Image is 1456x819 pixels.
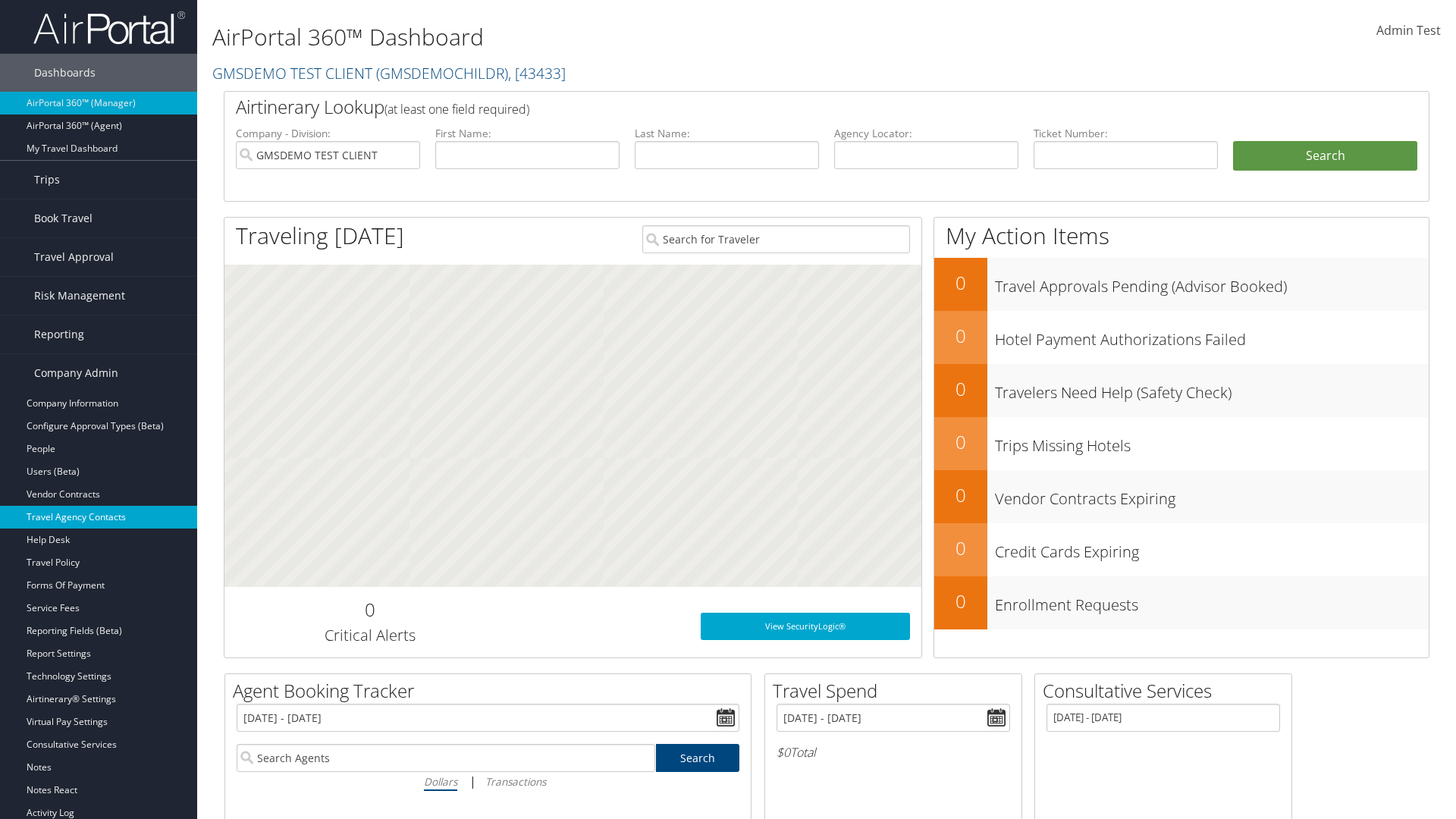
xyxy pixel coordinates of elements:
[777,744,1010,761] h6: Total
[934,376,987,402] h2: 0
[995,587,1429,616] h3: Enrollment Requests
[934,311,1429,364] a: 0Hotel Payment Authorizations Failed
[34,238,114,276] span: Travel Approval
[1043,678,1291,704] h2: Consultative Services
[773,678,1021,704] h2: Travel Spend
[995,268,1429,297] h3: Travel Approvals Pending (Advisor Booked)
[934,482,987,508] h2: 0
[236,597,504,623] h2: 0
[485,774,546,789] i: Transactions
[934,523,1429,576] a: 0Credit Cards Expiring
[236,220,404,252] h1: Traveling [DATE]
[834,126,1018,141] label: Agency Locator:
[1233,141,1417,171] button: Search
[1034,126,1218,141] label: Ticket Number:
[236,126,420,141] label: Company - Division:
[934,417,1429,470] a: 0Trips Missing Hotels
[934,323,987,349] h2: 0
[34,161,60,199] span: Trips
[656,744,740,772] a: Search
[236,94,1317,120] h2: Airtinerary Lookup
[995,534,1429,563] h3: Credit Cards Expiring
[934,535,987,561] h2: 0
[934,364,1429,417] a: 0Travelers Need Help (Safety Check)
[995,481,1429,510] h3: Vendor Contracts Expiring
[642,225,910,253] input: Search for Traveler
[635,126,819,141] label: Last Name:
[934,588,987,614] h2: 0
[934,258,1429,311] a: 0Travel Approvals Pending (Advisor Booked)
[995,428,1429,457] h3: Trips Missing Hotels
[934,470,1429,523] a: 0Vendor Contracts Expiring
[777,744,790,761] span: $0
[237,744,655,772] input: Search Agents
[34,354,118,392] span: Company Admin
[701,613,910,640] a: View SecurityLogic®
[233,678,751,704] h2: Agent Booking Tracker
[934,429,987,455] h2: 0
[34,54,96,92] span: Dashboards
[212,21,1031,53] h1: AirPortal 360™ Dashboard
[995,375,1429,403] h3: Travelers Need Help (Safety Check)
[33,10,185,45] img: airportal-logo.png
[1376,22,1441,39] span: Admin Test
[508,63,566,83] span: , [ 43433 ]
[34,315,84,353] span: Reporting
[934,270,987,296] h2: 0
[384,101,529,118] span: (at least one field required)
[424,774,457,789] i: Dollars
[376,63,508,83] span: ( GMSDEMOCHILDR )
[435,126,620,141] label: First Name:
[1376,8,1441,55] a: Admin Test
[34,199,93,237] span: Book Travel
[236,625,504,646] h3: Critical Alerts
[934,576,1429,629] a: 0Enrollment Requests
[212,63,566,83] a: GMSDEMO TEST CLIENT
[34,277,125,315] span: Risk Management
[995,322,1429,350] h3: Hotel Payment Authorizations Failed
[237,772,739,791] div: |
[934,220,1429,252] h1: My Action Items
